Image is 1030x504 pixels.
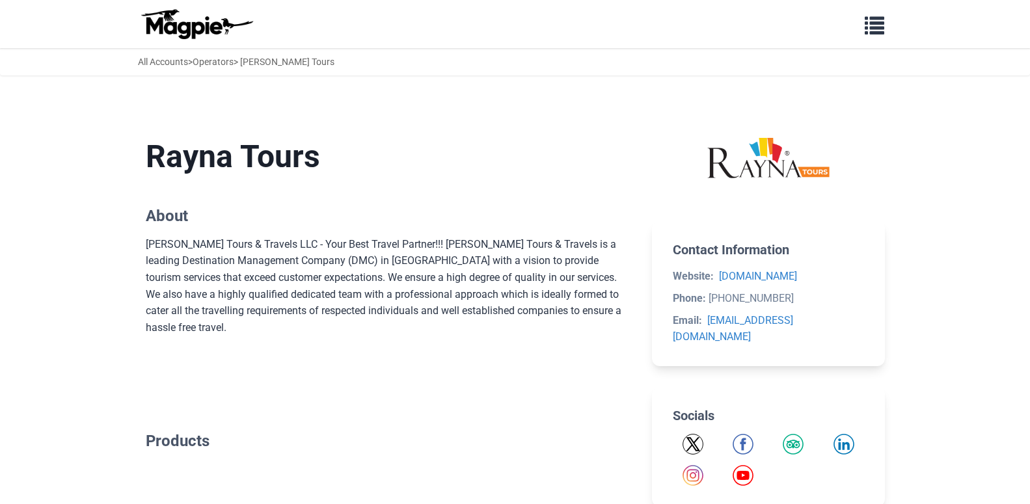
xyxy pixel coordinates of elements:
h2: Socials [673,408,863,423]
h2: About [146,207,632,226]
strong: Email: [673,314,702,326]
img: Twitter icon [683,434,703,455]
img: Tripadvisor icon [783,434,804,455]
a: YouTube [733,465,753,486]
h2: Products [146,432,632,451]
h2: Contact Information [673,242,863,258]
a: Instagram [683,465,703,486]
strong: Phone: [673,292,706,304]
img: Rayna Tours logo [706,138,831,179]
li: [PHONE_NUMBER] [673,290,863,307]
a: Twitter [683,434,703,455]
a: Facebook [733,434,753,455]
a: [EMAIL_ADDRESS][DOMAIN_NAME] [673,314,793,343]
div: [PERSON_NAME] Tours & Travels LLC - Your Best Travel Partner!!! [PERSON_NAME] Tours & Travels is ... [146,236,632,369]
strong: Website: [673,270,714,282]
a: [DOMAIN_NAME] [719,270,797,282]
a: Operators [193,57,234,67]
img: YouTube icon [733,465,753,486]
a: All Accounts [138,57,188,67]
img: Instagram icon [683,465,703,486]
img: logo-ab69f6fb50320c5b225c76a69d11143b.png [138,8,255,40]
div: > > [PERSON_NAME] Tours [138,55,334,69]
h1: Rayna Tours [146,138,632,176]
img: LinkedIn icon [833,434,854,455]
a: LinkedIn [833,434,854,455]
a: Tripadvisor [783,434,804,455]
img: Facebook icon [733,434,753,455]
